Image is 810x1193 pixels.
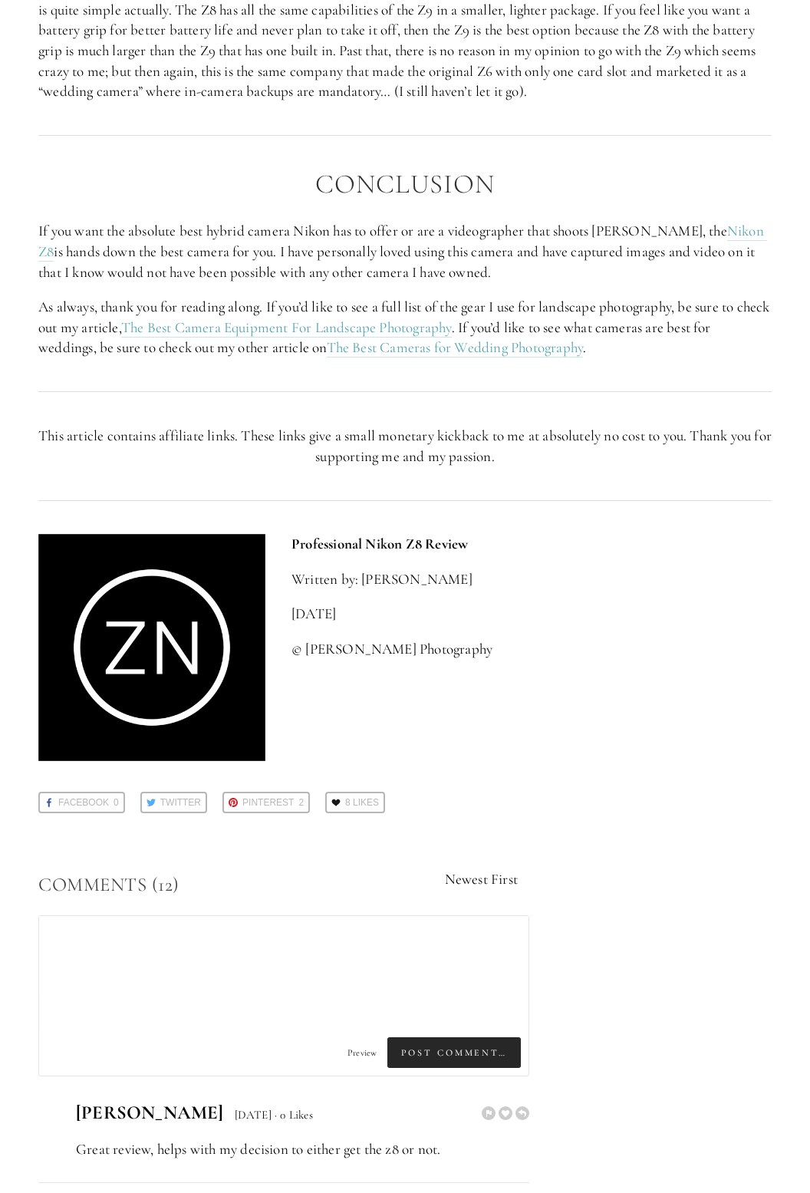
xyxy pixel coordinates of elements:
[235,1108,272,1122] span: [DATE]
[222,792,310,813] a: Pinterest2
[38,792,125,813] a: Facebook0
[140,792,207,813] a: Twitter
[275,1108,313,1122] span: · 0 Likes
[114,793,119,812] span: 0
[38,222,767,262] a: Nikon Z8
[121,318,452,338] a: The Best Camera Equipment For Landscape Photography
[345,793,379,812] span: 8 Likes
[387,1037,521,1068] span: Post Comment…
[515,1106,529,1120] span: Reply
[76,1139,529,1160] p: Great review, helps with my decision to either get the z8 or not.
[499,1106,512,1120] span: Like
[291,604,772,625] p: [DATE]
[482,1106,496,1120] span: Report
[38,297,772,358] p: As always, thank you for reading along. If you’d like to see a full list of the gear I use for la...
[347,1047,377,1058] span: Preview
[38,170,772,199] h2: Conclusion
[327,338,584,358] a: The Best Cameras for Wedding Photography
[76,1101,223,1124] span: [PERSON_NAME]
[298,793,304,812] span: 2
[38,873,179,896] span: Comments (12)
[38,426,772,466] p: This article contains affiliate links. These links give a small monetary kickback to me at absolu...
[325,792,385,813] a: 8 Likes
[291,535,468,552] strong: Professional Nikon Z8 Review
[242,793,294,812] span: Pinterest
[38,221,772,282] p: If you want the absolute best hybrid camera Nikon has to offer or are a videographer that shoots ...
[291,639,772,660] p: © [PERSON_NAME] Photography
[58,793,109,812] span: Facebook
[291,569,772,590] p: Written by: [PERSON_NAME]
[160,793,201,812] span: Twitter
